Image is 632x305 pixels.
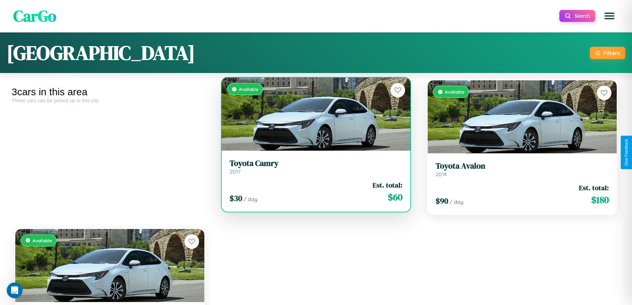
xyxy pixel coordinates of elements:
[12,98,208,103] div: These cars can be picked up in this city.
[436,195,448,206] span: $ 90
[230,193,242,204] span: $ 30
[591,193,609,206] span: $ 180
[373,180,402,190] span: Est. total:
[7,39,195,66] h1: [GEOGRAPHIC_DATA]
[624,139,629,166] div: Give Feedback
[12,86,208,98] div: 3 cars in this area
[388,191,402,204] span: $ 60
[603,49,620,56] div: Filters
[436,161,609,178] a: Toyota Avalon2014
[579,183,609,192] span: Est. total:
[7,282,23,298] iframe: Intercom live chat
[575,13,590,19] span: Search
[13,5,56,27] span: CarGo
[230,168,241,175] span: 2017
[239,86,258,92] span: Available
[559,10,595,22] button: Search
[33,238,52,243] span: Available
[244,196,257,202] span: / day
[600,7,619,25] button: Open menu
[436,171,447,178] span: 2014
[450,198,463,205] span: / day
[230,159,403,168] h3: Toyota Camry
[590,47,625,59] button: Filters
[445,89,464,95] span: Available
[436,161,609,171] h3: Toyota Avalon
[230,159,403,175] a: Toyota Camry2017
